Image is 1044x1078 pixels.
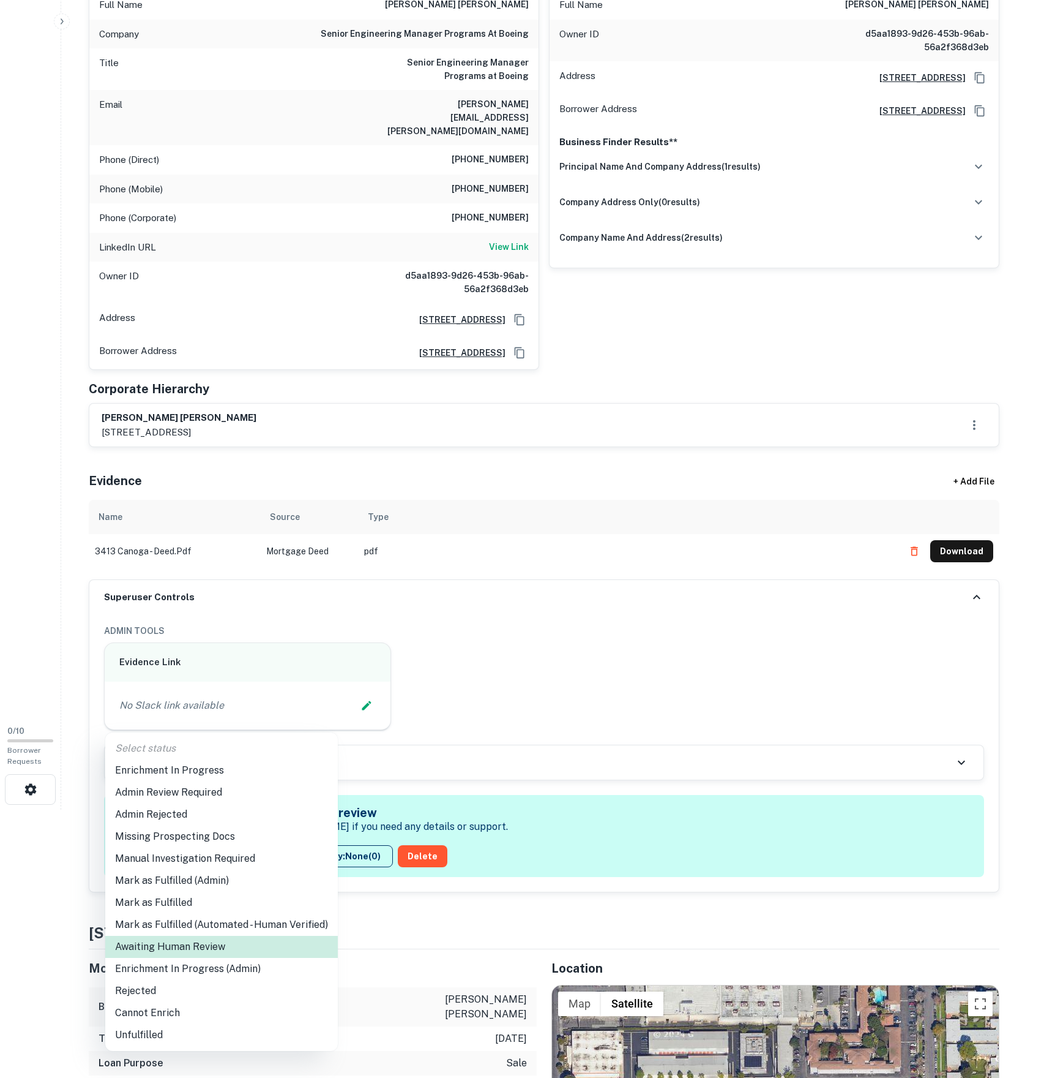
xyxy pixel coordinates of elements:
li: Manual Investigation Required [105,848,338,870]
li: Missing Prospecting Docs [105,826,338,848]
li: Unfulfilled [105,1024,338,1046]
li: Mark as Fulfilled (Automated - Human Verified) [105,914,338,936]
li: Admin Review Required [105,782,338,804]
li: Mark as Fulfilled (Admin) [105,870,338,892]
li: Awaiting Human Review [105,936,338,958]
li: Enrichment In Progress [105,759,338,782]
li: Admin Rejected [105,804,338,826]
li: Rejected [105,980,338,1002]
li: Mark as Fulfilled [105,892,338,914]
li: Enrichment In Progress (Admin) [105,958,338,980]
iframe: Chat Widget [983,980,1044,1039]
li: Cannot Enrich [105,1002,338,1024]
